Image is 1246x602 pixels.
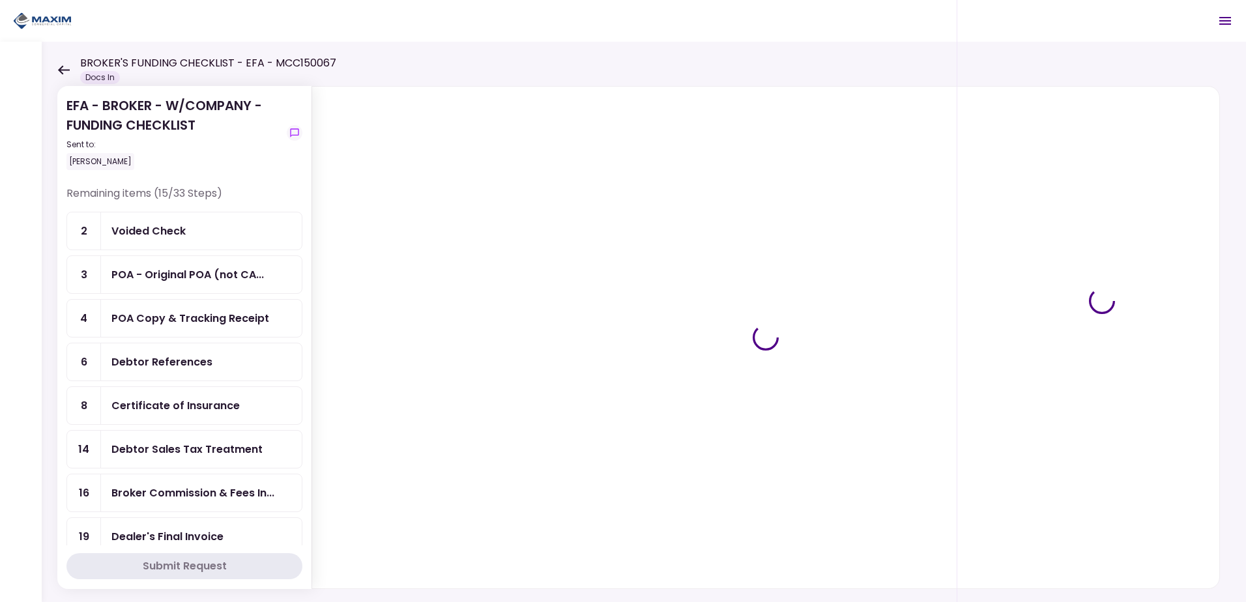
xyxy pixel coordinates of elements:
div: 6 [67,343,101,380]
div: 2 [67,212,101,250]
button: show-messages [287,125,302,141]
div: 19 [67,518,101,555]
div: Submit Request [143,558,227,574]
a: 19Dealer's Final Invoice [66,517,302,556]
div: Debtor References [111,354,212,370]
div: Remaining items (15/33 Steps) [66,186,302,212]
div: Sent to: [66,139,282,150]
a: 14Debtor Sales Tax Treatment [66,430,302,468]
div: Broker Commission & Fees Invoice [111,485,274,501]
div: Docs In [80,71,120,84]
a: 6Debtor References [66,343,302,381]
a: 2Voided Check [66,212,302,250]
div: Certificate of Insurance [111,397,240,414]
div: 8 [67,387,101,424]
button: Submit Request [66,553,302,579]
a: 3POA - Original POA (not CA or GA) (Received in house) [66,255,302,294]
a: 8Certificate of Insurance [66,386,302,425]
div: 4 [67,300,101,337]
div: Dealer's Final Invoice [111,528,224,545]
div: 14 [67,431,101,468]
div: [PERSON_NAME] [66,153,134,170]
div: 16 [67,474,101,511]
div: 3 [67,256,101,293]
img: Partner icon [13,11,72,31]
div: POA - Original POA (not CA or GA) (Received in house) [111,266,264,283]
a: 16Broker Commission & Fees Invoice [66,474,302,512]
div: POA Copy & Tracking Receipt [111,310,269,326]
div: Debtor Sales Tax Treatment [111,441,263,457]
a: 4POA Copy & Tracking Receipt [66,299,302,337]
div: Voided Check [111,223,186,239]
div: EFA - BROKER - W/COMPANY - FUNDING CHECKLIST [66,96,282,170]
h1: BROKER'S FUNDING CHECKLIST - EFA - MCC150067 [80,55,336,71]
